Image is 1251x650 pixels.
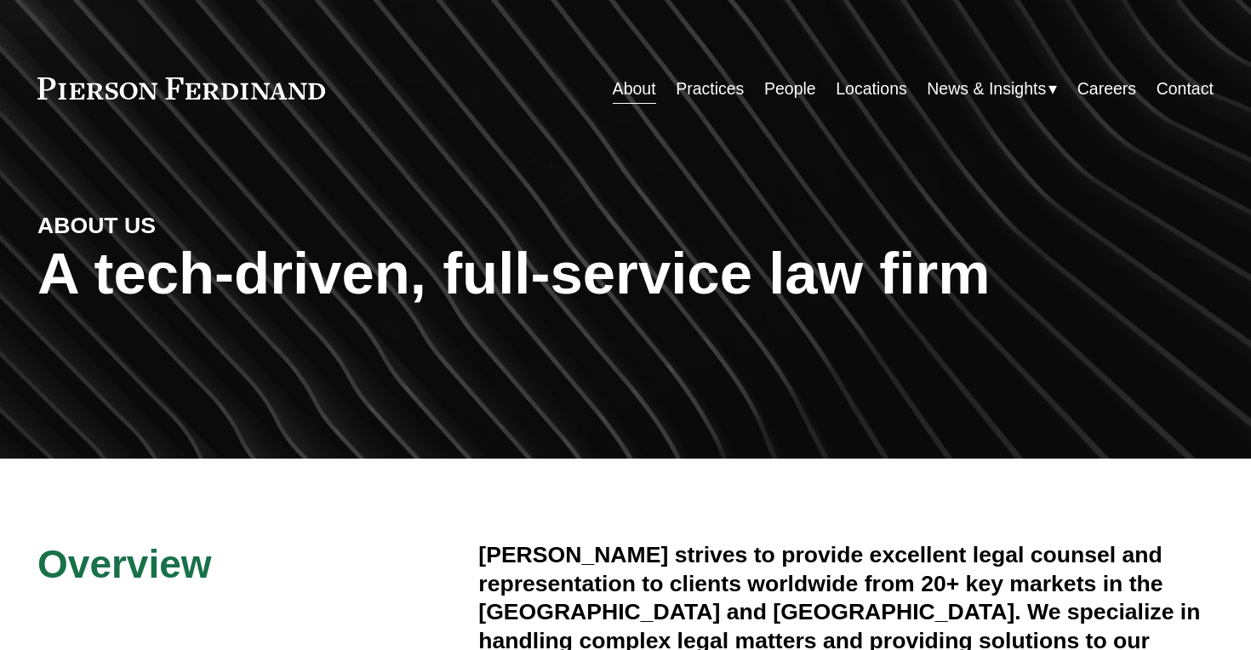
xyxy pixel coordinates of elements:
[1157,72,1214,105] a: Contact
[613,72,656,105] a: About
[676,72,744,105] a: Practices
[37,542,211,586] span: Overview
[1077,72,1136,105] a: Careers
[37,241,1214,308] h1: A tech-driven, full-service law firm
[764,72,816,105] a: People
[927,72,1057,105] a: folder dropdown
[836,72,907,105] a: Locations
[927,74,1046,104] span: News & Insights
[37,213,156,238] strong: ABOUT US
